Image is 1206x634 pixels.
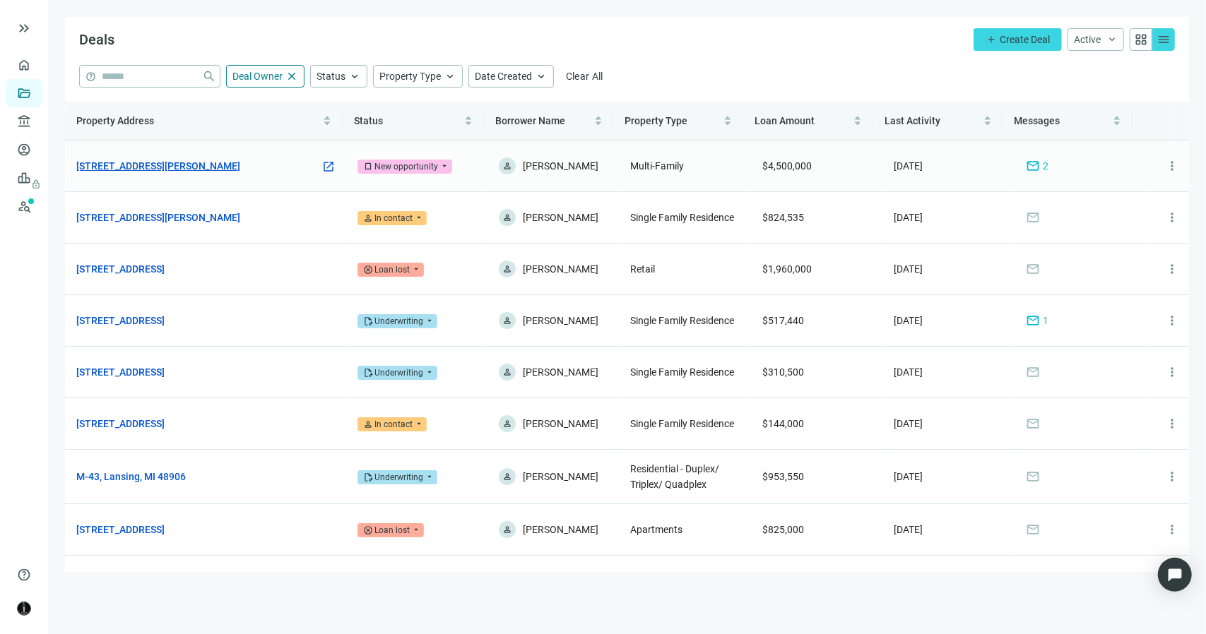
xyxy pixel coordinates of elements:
span: $517,440 [762,315,804,326]
span: person [502,472,512,482]
span: Deal Owner [232,71,283,82]
a: [STREET_ADDRESS] [76,522,165,537]
span: person [502,525,512,534]
div: Loan lost [374,523,410,537]
span: mail [1026,262,1040,276]
span: Create Deal [1000,34,1050,45]
span: Multi-Family [630,160,684,172]
span: Property Address [76,115,154,126]
div: In contact [374,211,413,225]
button: more_vert [1158,255,1186,283]
span: mail [1026,313,1040,328]
a: [STREET_ADDRESS] [76,416,165,431]
span: cancel [363,265,373,275]
span: $1,960,000 [762,263,812,275]
button: Activekeyboard_arrow_down [1068,28,1124,51]
span: keyboard_arrow_up [348,70,361,83]
img: avatar [18,602,30,615]
button: more_vert [1158,358,1186,386]
a: open_in_new [322,160,335,175]
span: [DATE] [894,315,923,326]
span: $144,000 [762,418,804,429]
span: keyboard_arrow_up [535,70,548,83]
span: 2 [1043,158,1048,174]
a: [STREET_ADDRESS][PERSON_NAME] [76,158,240,174]
span: mail [1026,159,1040,173]
a: [STREET_ADDRESS][PERSON_NAME] [76,210,240,225]
span: more_vert [1165,417,1179,431]
span: edit_document [363,368,373,378]
span: cancel [363,525,373,535]
span: menu [1157,32,1171,47]
button: more_vert [1158,203,1186,232]
span: Single Family Residence [630,212,734,223]
span: [PERSON_NAME] [523,209,598,226]
span: [DATE] [894,366,923,378]
span: help [17,568,31,582]
span: mail [1026,210,1040,225]
span: $824,535 [762,212,804,223]
span: open_in_new [322,160,335,173]
span: [DATE] [894,418,923,429]
span: Single Family Residence [630,366,734,378]
span: more_vert [1165,365,1179,379]
span: Single Family Residence [630,315,734,326]
span: more_vert [1165,313,1179,328]
span: Date Created [475,71,532,82]
span: edit_document [363,316,373,326]
button: more_vert [1158,152,1186,180]
span: person [363,213,373,223]
button: more_vert [1158,306,1186,335]
span: more_vert [1165,159,1179,173]
span: 1 [1043,313,1048,328]
a: [STREET_ADDRESS] [76,261,165,277]
span: [DATE] [894,263,923,275]
button: more_vert [1158,515,1186,544]
button: more_vert [1158,462,1186,491]
span: $310,500 [762,366,804,378]
div: New opportunity [374,160,438,174]
button: more_vert [1158,409,1186,438]
span: edit_document [363,472,373,482]
span: bookmark [363,162,373,172]
span: mail [1026,417,1040,431]
span: Property Type [379,71,441,82]
span: person [502,419,512,429]
span: [DATE] [894,471,923,482]
span: keyboard_arrow_down [1106,34,1118,45]
span: more_vert [1165,522,1179,537]
span: mail [1026,365,1040,379]
span: person [502,161,512,171]
span: Residential - Duplex/ Triplex/ Quadplex [630,463,719,490]
div: Open Intercom Messenger [1158,558,1192,592]
span: person [502,316,512,325]
span: more_vert [1165,469,1179,484]
span: [PERSON_NAME] [523,261,598,277]
span: Retail [630,263,655,275]
span: [PERSON_NAME] [523,157,598,174]
span: add [986,34,997,45]
span: [DATE] [894,524,923,535]
span: person [502,367,512,377]
span: Apartments [630,524,682,535]
span: Messages [1015,115,1060,126]
span: Active [1074,34,1101,45]
div: Loan lost [374,263,410,277]
span: [PERSON_NAME] [523,468,598,485]
a: [STREET_ADDRESS] [76,364,165,380]
button: Clear All [560,65,610,88]
span: [PERSON_NAME] [523,364,598,381]
a: M-43, Lansing, MI 48906 [76,469,186,484]
span: Last Activity [885,115,940,126]
span: more_vert [1165,262,1179,276]
span: mail [1026,522,1040,537]
span: close [285,70,298,83]
span: [PERSON_NAME] [523,415,598,432]
button: keyboard_double_arrow_right [16,20,32,37]
span: person [502,264,512,274]
span: Status [354,115,383,126]
span: person [502,213,512,222]
span: Borrower Name [495,115,565,126]
span: mail [1026,469,1040,484]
